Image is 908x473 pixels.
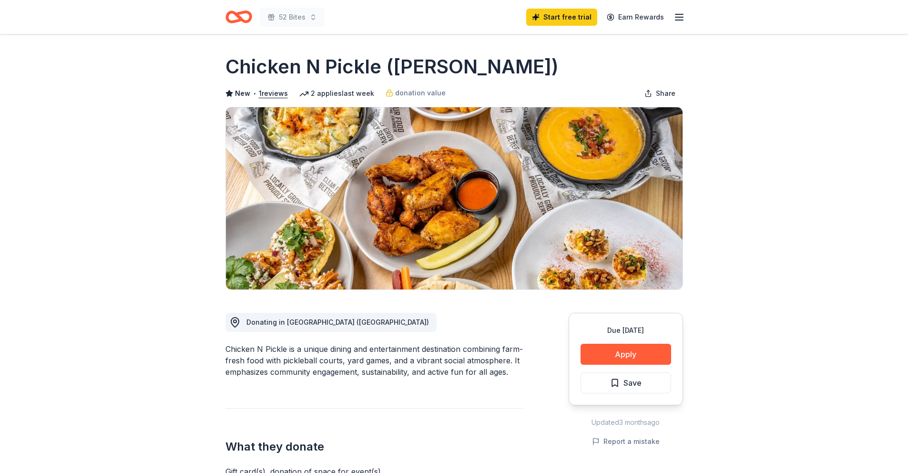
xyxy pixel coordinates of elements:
[637,84,683,103] button: Share
[569,417,683,428] div: Updated 3 months ago
[601,9,670,26] a: Earn Rewards
[526,9,597,26] a: Start free trial
[225,6,252,28] a: Home
[581,344,671,365] button: Apply
[235,88,250,99] span: New
[225,53,559,80] h1: Chicken N Pickle ([PERSON_NAME])
[279,11,306,23] span: 52 Bites
[299,88,374,99] div: 2 applies last week
[592,436,660,447] button: Report a mistake
[225,439,523,454] h2: What they donate
[225,343,523,378] div: Chicken N Pickle is a unique dining and entertainment destination combining farm-fresh food with ...
[259,88,288,99] button: 1reviews
[581,372,671,393] button: Save
[226,107,683,289] img: Image for Chicken N Pickle (Henderson)
[656,88,675,99] span: Share
[581,325,671,336] div: Due [DATE]
[386,87,446,99] a: donation value
[260,8,325,27] button: 52 Bites
[395,87,446,99] span: donation value
[253,90,256,97] span: •
[246,318,429,326] span: Donating in [GEOGRAPHIC_DATA] ([GEOGRAPHIC_DATA])
[623,377,642,389] span: Save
